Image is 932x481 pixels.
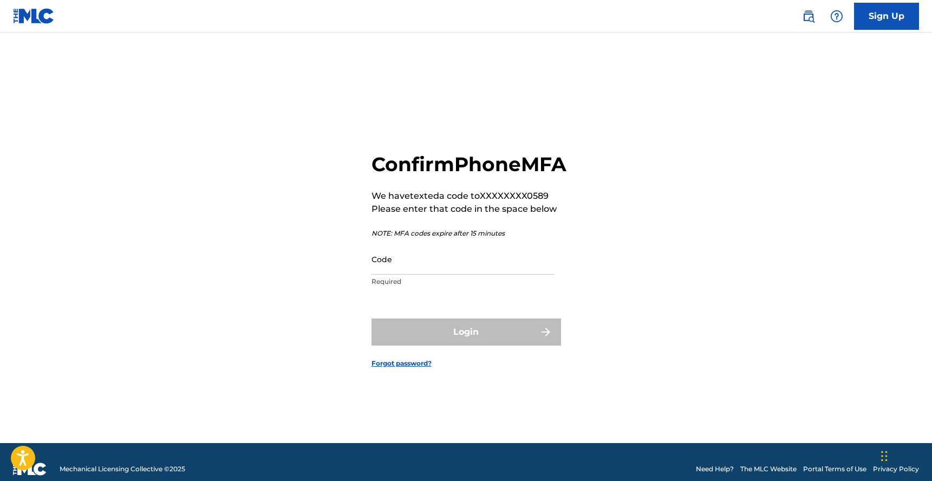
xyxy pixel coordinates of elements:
p: We have texted a code to XXXXXXXX0589 [372,190,566,203]
img: logo [13,463,47,476]
a: Portal Terms of Use [803,464,866,474]
p: Required [372,277,555,287]
span: Mechanical Licensing Collective © 2025 [60,464,185,474]
a: Sign Up [854,3,919,30]
img: help [830,10,843,23]
div: Drag [881,440,888,472]
a: Public Search [798,5,819,27]
p: Please enter that code in the space below [372,203,566,216]
img: MLC Logo [13,8,55,24]
img: search [802,10,815,23]
p: NOTE: MFA codes expire after 15 minutes [372,229,566,238]
h2: Confirm Phone MFA [372,152,566,177]
a: Privacy Policy [873,464,919,474]
a: Need Help? [696,464,734,474]
a: The MLC Website [740,464,797,474]
iframe: Chat Widget [878,429,932,481]
div: Help [826,5,848,27]
a: Forgot password? [372,359,432,368]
